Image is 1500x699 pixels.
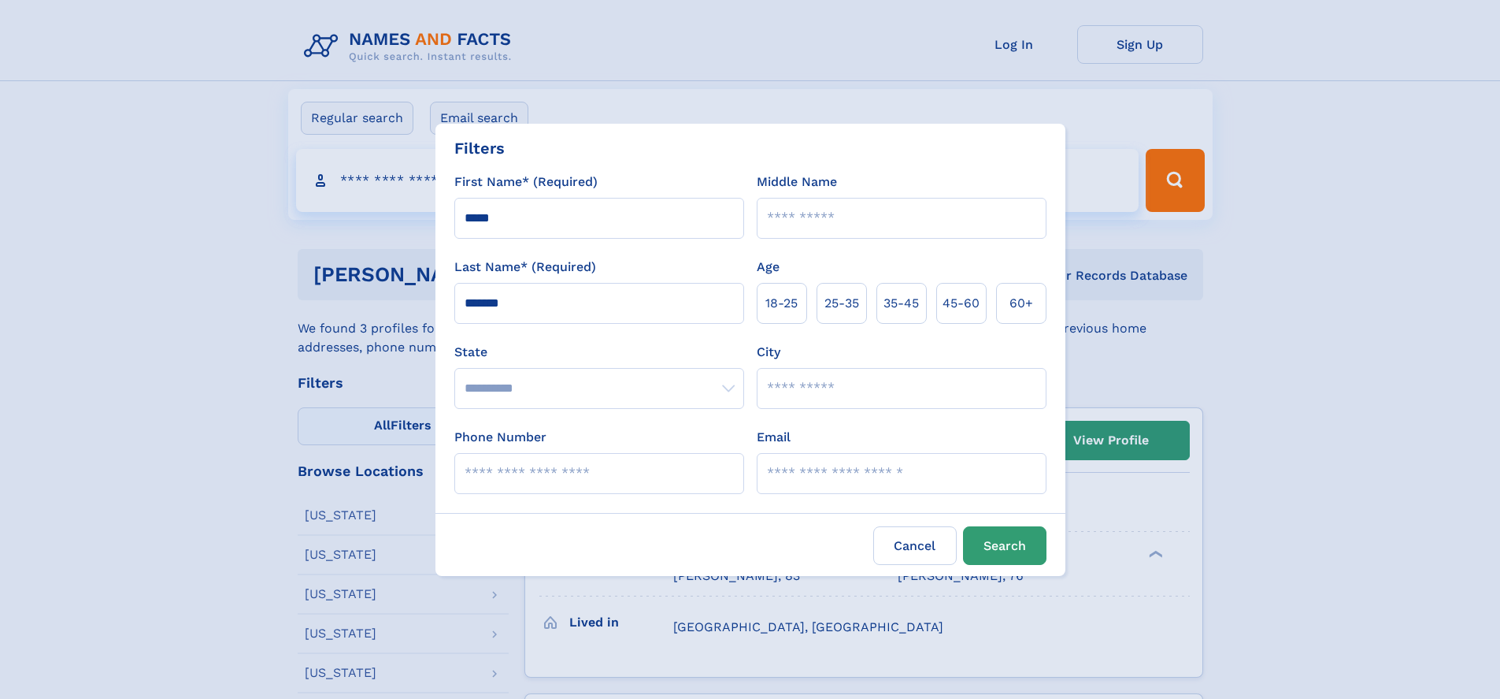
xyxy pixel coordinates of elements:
[883,294,919,313] span: 35‑45
[757,173,837,191] label: Middle Name
[454,428,546,447] label: Phone Number
[454,173,598,191] label: First Name* (Required)
[757,428,791,447] label: Email
[757,258,780,277] label: Age
[454,258,596,277] label: Last Name* (Required)
[765,294,798,313] span: 18‑25
[454,343,744,362] label: State
[454,136,505,160] div: Filters
[757,343,780,362] label: City
[943,294,980,313] span: 45‑60
[963,526,1046,565] button: Search
[873,526,957,565] label: Cancel
[824,294,859,313] span: 25‑35
[1009,294,1033,313] span: 60+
